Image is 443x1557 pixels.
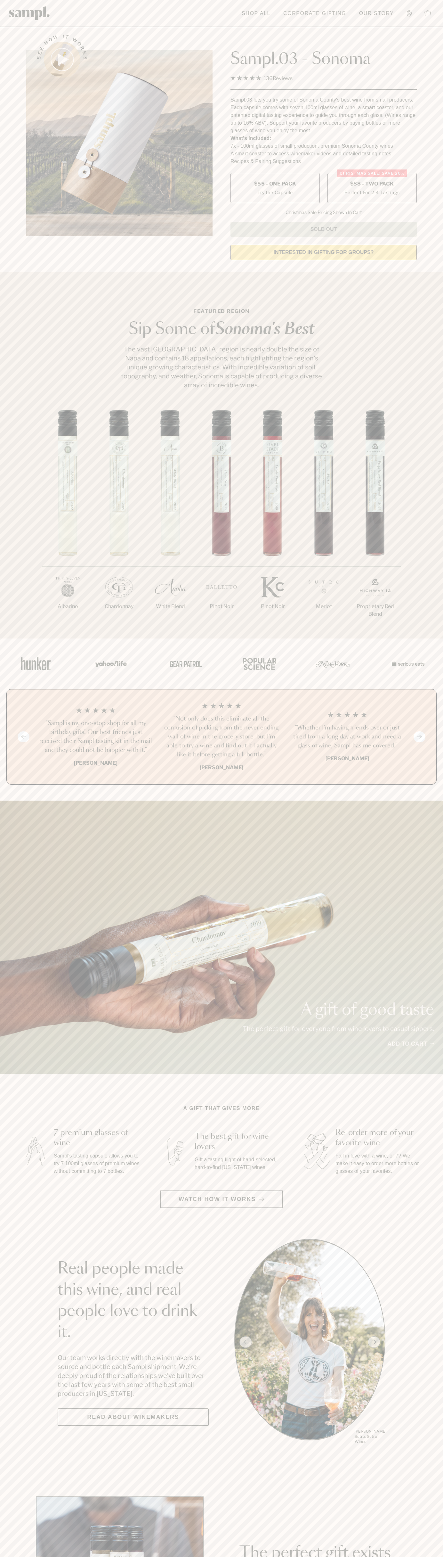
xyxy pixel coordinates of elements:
[200,764,243,770] b: [PERSON_NAME]
[195,1132,282,1152] h3: The best gift for wine lovers
[234,1239,385,1445] div: slide 1
[54,1128,141,1148] h3: 7 premium glasses of wine
[183,1105,260,1112] h2: A gift that gives more
[230,74,293,83] div: 136Reviews
[356,6,397,21] a: Our Story
[350,180,394,187] span: $88 - Two Pack
[239,650,278,678] img: Artboard_4_28b4d326-c26e-48f9-9c80-911f17d6414e_x450.png
[160,1190,283,1208] button: Watch how it works
[195,1156,282,1171] p: Gift a tasting flight of hand-selected, hard-to-find [US_STATE] wines.
[247,603,298,610] p: Pinot Noir
[164,702,279,771] li: 2 / 4
[44,42,80,78] button: See how it works
[335,1152,423,1175] p: Fall in love with a wine, or 7? We make it easy to order more bottles or glasses of your favorites.
[230,245,417,260] a: interested in gifting for groups?
[230,158,417,165] li: Recipes & Pairing Suggestions
[74,760,117,766] b: [PERSON_NAME]
[165,650,204,678] img: Artboard_5_7fdae55a-36fd-43f7-8bfd-f74a06a2878e_x450.png
[314,650,352,678] img: Artboard_3_0b291449-6e8c-4d07-b2c2-3f3601a19cd1_x450.png
[282,210,365,215] li: Christmas Sale Pricing Shown In Cart
[38,719,154,755] h3: “Sampl is my one-stop shop for all my birthday gifts! Our best friends just received their Sampl ...
[243,1024,434,1033] p: The perfect gift for everyone from wine lovers to casual sippers.
[230,150,417,158] li: A smart coaster to access winemaker videos and detailed tasting notes.
[298,603,350,610] p: Merlot
[335,1128,423,1148] h3: Re-order more of your favorite wine
[196,410,247,631] li: 4 / 7
[243,1002,434,1018] p: A gift of good taste
[230,50,417,69] h1: Sampl.03 - Sonoma
[337,169,407,177] div: Christmas SALE! Save 20%
[234,1239,385,1445] ul: carousel
[326,755,369,762] b: [PERSON_NAME]
[230,142,417,150] li: 7x - 100ml glasses of small production, premium Sonoma County wines
[215,322,315,337] em: Sonoma's Best
[238,6,274,21] a: Shop All
[9,6,50,20] img: Sampl logo
[350,410,401,638] li: 7 / 7
[273,75,293,81] span: Reviews
[119,322,324,337] h2: Sip Some of
[58,1353,209,1398] p: Our team works directly with the winemakers to source and bottle each Sampl shipment. We’re deepl...
[119,308,324,315] p: Featured Region
[93,603,145,610] p: Chardonnay
[17,650,55,678] img: Artboard_1_c8cd28af-0030-4af1-819c-248e302c7f06_x450.png
[230,96,417,135] div: Sampl.03 lets you try some of Sonoma County's best wine from small producers. Each capsule comes ...
[289,723,405,750] h3: “Whether I'm having friends over or just tired from a long day at work and need a glass of wine, ...
[264,75,273,81] span: 136
[350,603,401,618] p: Proprietary Red Blend
[93,410,145,631] li: 2 / 7
[18,731,29,742] button: Previous slide
[344,189,399,196] small: Perfect For 2-4 Tastings
[257,189,293,196] small: Try the Capsule
[119,345,324,390] p: The vast [GEOGRAPHIC_DATA] region is nearly double the size of Napa and contains 18 appellations,...
[38,702,154,771] li: 1 / 4
[280,6,350,21] a: Corporate Gifting
[230,222,417,237] button: Sold Out
[58,1408,209,1426] a: Read about Winemakers
[42,410,93,631] li: 1 / 7
[387,1040,434,1048] a: Add to cart
[145,603,196,610] p: White Blend
[196,603,247,610] p: Pinot Noir
[230,136,271,141] strong: What’s Included:
[247,410,298,631] li: 5 / 7
[145,410,196,631] li: 3 / 7
[42,603,93,610] p: Albarino
[164,714,279,759] h3: “Not only does this eliminate all the confusion of picking from the never ending wall of wine in ...
[54,1152,141,1175] p: Sampl's tasting capsule allows you to try 7 100ml glasses of premium wines without committing to ...
[355,1429,385,1444] p: [PERSON_NAME] Sutro, Sutro Wines
[298,410,350,631] li: 6 / 7
[254,180,296,187] span: $55 - One Pack
[58,1258,209,1343] h2: Real people made this wine, and real people love to drink it.
[91,650,129,678] img: Artboard_6_04f9a106-072f-468a-bdd7-f11783b05722_x450.png
[26,50,213,236] img: Sampl.03 - Sonoma
[414,731,425,742] button: Next slide
[388,650,426,678] img: Artboard_7_5b34974b-f019-449e-91fb-745f8d0877ee_x450.png
[289,702,405,771] li: 3 / 4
